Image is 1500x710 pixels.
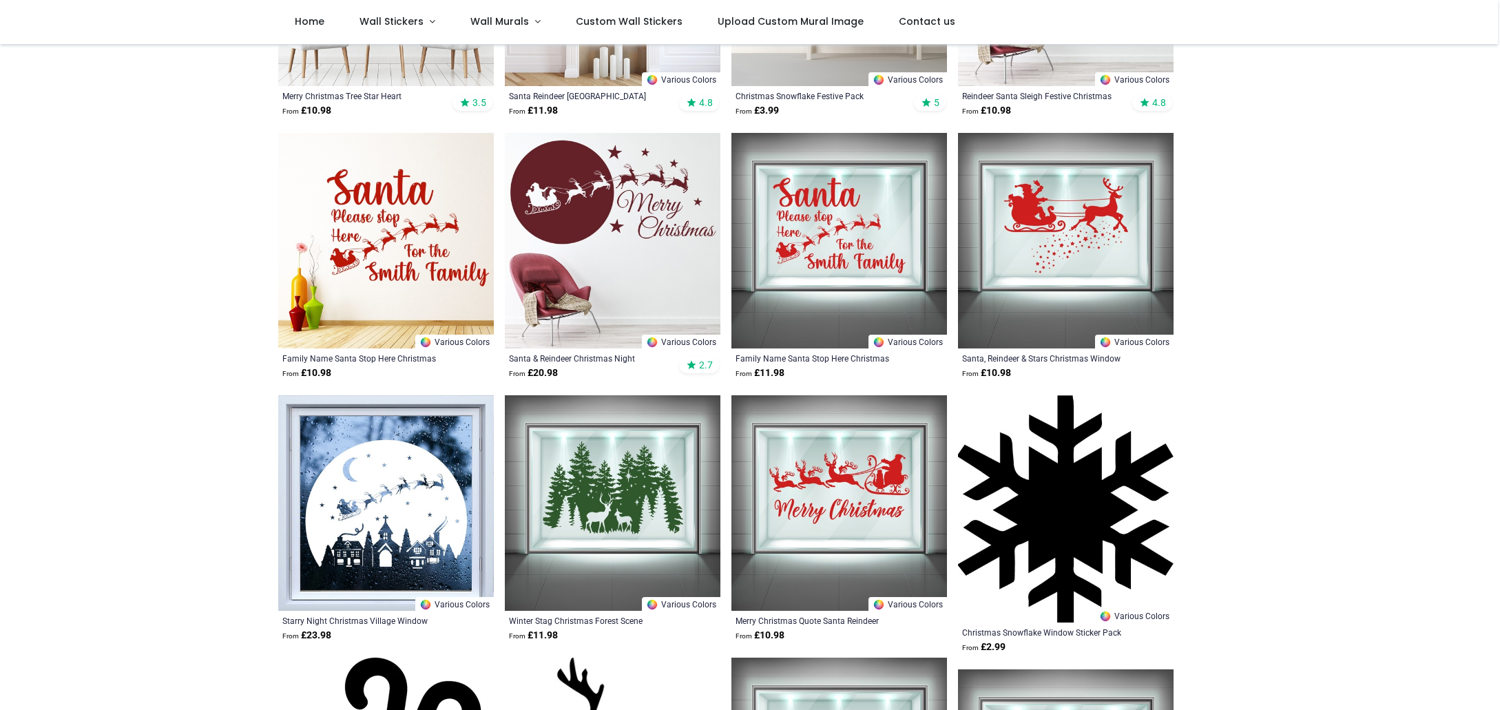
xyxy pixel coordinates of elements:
[731,133,947,348] img: Personalised Family Name Santa Stop Here Christmas Window Sticker
[505,395,720,611] img: Winter Stag Christmas Forest Scene Window Sticker
[868,335,947,348] a: Various Colors
[962,353,1128,364] a: Santa, Reindeer & Stars Christmas Window Sticker
[1099,74,1112,86] img: Color Wheel
[736,353,902,364] a: Family Name Santa Stop Here Christmas Window Sticker
[934,96,939,109] span: 5
[282,90,448,101] a: Merry Christmas Tree Star Heart
[509,353,675,364] a: Santa & Reindeer Christmas Night
[415,335,494,348] a: Various Colors
[873,598,885,611] img: Color Wheel
[642,597,720,611] a: Various Colors
[282,353,448,364] a: Family Name Santa Stop Here Christmas
[646,598,658,611] img: Color Wheel
[962,370,979,377] span: From
[419,336,432,348] img: Color Wheel
[472,96,486,109] span: 3.5
[282,366,331,380] strong: £ 10.98
[509,632,525,640] span: From
[1099,610,1112,623] img: Color Wheel
[509,107,525,115] span: From
[699,359,713,371] span: 2.7
[736,366,784,380] strong: £ 11.98
[736,107,752,115] span: From
[505,133,720,348] img: Santa & Reindeer Christmas Night Wall Sticker
[282,104,331,118] strong: £ 10.98
[419,598,432,611] img: Color Wheel
[282,370,299,377] span: From
[509,629,558,643] strong: £ 11.98
[1099,336,1112,348] img: Color Wheel
[470,14,529,28] span: Wall Murals
[718,14,864,28] span: Upload Custom Mural Image
[958,395,1174,623] img: Christmas Snowflake Window Sticker Pack
[731,395,947,611] img: Merry Christmas Quote Santa Reindeer Window Sticker
[958,133,1174,348] img: Santa, Reindeer & Stars Christmas Window Sticker
[1152,96,1166,109] span: 4.8
[1095,72,1174,86] a: Various Colors
[962,644,979,651] span: From
[962,90,1128,101] a: Reindeer Santa Sleigh Festive Christmas
[509,366,558,380] strong: £ 20.98
[899,14,955,28] span: Contact us
[962,366,1011,380] strong: £ 10.98
[1095,609,1174,623] a: Various Colors
[868,597,947,611] a: Various Colors
[509,104,558,118] strong: £ 11.98
[360,14,424,28] span: Wall Stickers
[415,597,494,611] a: Various Colors
[576,14,683,28] span: Custom Wall Stickers
[282,629,331,643] strong: £ 23.98
[962,104,1011,118] strong: £ 10.98
[868,72,947,86] a: Various Colors
[699,96,713,109] span: 4.8
[278,133,494,348] img: Personalised Family Name Santa Stop Here Christmas Wall Sticker
[962,627,1128,638] a: Christmas Snowflake Window Sticker Pack
[509,615,675,626] a: Winter Stag Christmas Forest Scene Window Sticker
[295,14,324,28] span: Home
[736,615,902,626] a: Merry Christmas Quote Santa Reindeer Window Sticker
[736,90,902,101] a: Christmas Snowflake Festive Pack
[736,104,779,118] strong: £ 3.99
[646,74,658,86] img: Color Wheel
[646,336,658,348] img: Color Wheel
[509,90,675,101] a: Santa Reindeer [GEOGRAPHIC_DATA]
[278,395,494,611] img: Starry Night Christmas Village Window Sticker
[873,336,885,348] img: Color Wheel
[1095,335,1174,348] a: Various Colors
[642,72,720,86] a: Various Colors
[736,370,752,377] span: From
[873,74,885,86] img: Color Wheel
[282,615,448,626] a: Starry Night Christmas Village Window Sticker
[736,632,752,640] span: From
[962,640,1006,654] strong: £ 2.99
[509,370,525,377] span: From
[962,107,979,115] span: From
[282,632,299,640] span: From
[282,107,299,115] span: From
[642,335,720,348] a: Various Colors
[736,629,784,643] strong: £ 10.98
